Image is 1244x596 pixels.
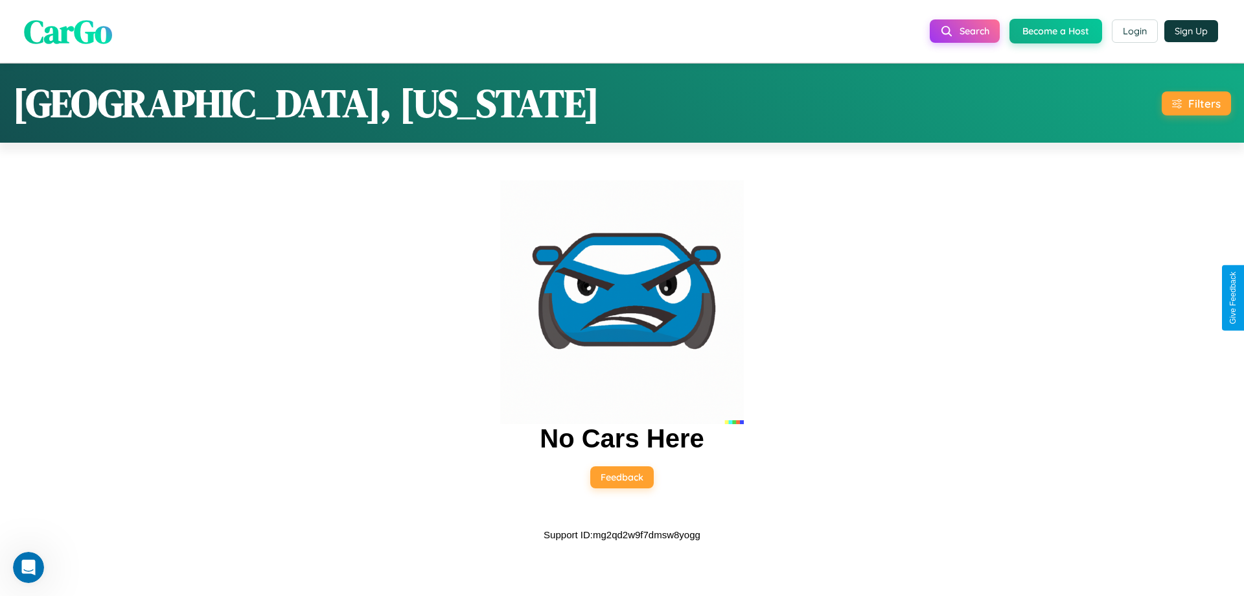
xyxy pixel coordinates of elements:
button: Login [1112,19,1158,43]
h2: No Cars Here [540,424,704,453]
span: CarGo [24,8,112,53]
div: Give Feedback [1228,272,1238,324]
button: Filters [1162,91,1231,115]
h1: [GEOGRAPHIC_DATA], [US_STATE] [13,77,599,130]
button: Feedback [590,466,654,488]
button: Sign Up [1164,20,1218,42]
iframe: Intercom live chat [13,552,44,583]
button: Search [930,19,1000,43]
span: Search [960,25,989,37]
img: car [500,180,744,424]
button: Become a Host [1009,19,1102,43]
p: Support ID: mg2qd2w9f7dmsw8yogg [544,526,700,543]
div: Filters [1188,97,1221,110]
